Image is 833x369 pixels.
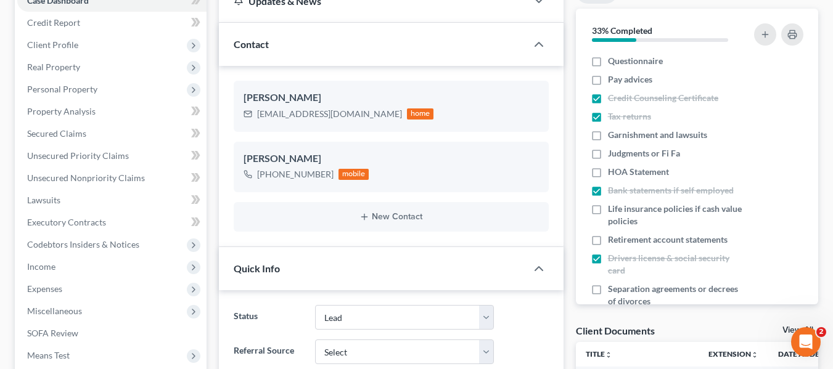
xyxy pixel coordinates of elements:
span: Personal Property [27,84,97,94]
i: unfold_more [605,351,612,359]
span: Separation agreements or decrees of divorces [608,283,747,307]
span: Life insurance policies if cash value policies [608,203,747,227]
span: Garnishment and lawsuits [608,129,707,141]
div: [PERSON_NAME] [244,152,539,166]
span: Real Property [27,62,80,72]
span: Unsecured Priority Claims [27,150,129,161]
label: Referral Source [228,339,310,364]
iframe: Intercom live chat [791,327,821,357]
span: Codebtors Insiders & Notices [27,239,139,249]
a: Extensionunfold_more [708,349,758,359]
a: SOFA Review [17,322,207,344]
div: home [407,108,434,120]
span: Bank statements if self employed [608,184,734,197]
span: Credit Counseling Certificate [608,92,718,104]
i: unfold_more [751,351,758,359]
span: SOFA Review [27,328,78,338]
span: Client Profile [27,39,78,50]
span: HOA Statement [608,166,669,178]
span: Judgments or Fi Fa [608,147,680,160]
a: Lawsuits [17,189,207,211]
span: Retirement account statements [608,233,728,246]
div: [EMAIL_ADDRESS][DOMAIN_NAME] [257,108,402,120]
div: Client Documents [576,324,655,337]
div: [PHONE_NUMBER] [257,168,334,180]
a: Executory Contracts [17,211,207,233]
span: Executory Contracts [27,217,106,227]
a: Secured Claims [17,123,207,145]
span: Pay advices [608,73,652,86]
span: Means Test [27,350,70,360]
div: mobile [339,169,369,180]
a: Credit Report [17,12,207,34]
span: Drivers license & social security card [608,252,747,277]
button: New Contact [244,212,539,222]
span: Expenses [27,283,62,294]
span: 2 [816,327,826,337]
span: Unsecured Nonpriority Claims [27,172,145,183]
a: Property Analysis [17,100,207,123]
a: View All [782,326,813,335]
label: Status [228,305,310,330]
span: Property Analysis [27,106,96,116]
span: Miscellaneous [27,306,82,316]
span: Quick Info [234,262,280,274]
a: Unsecured Priority Claims [17,145,207,167]
span: Tax returns [608,110,651,123]
span: Questionnaire [608,55,663,67]
span: Lawsuits [27,195,60,205]
span: Income [27,261,55,272]
span: Secured Claims [27,128,86,139]
strong: 33% Completed [592,25,652,36]
a: Unsecured Nonpriority Claims [17,167,207,189]
div: [PERSON_NAME] [244,91,539,105]
span: Contact [234,38,269,50]
span: Credit Report [27,17,80,28]
a: Titleunfold_more [586,349,612,359]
